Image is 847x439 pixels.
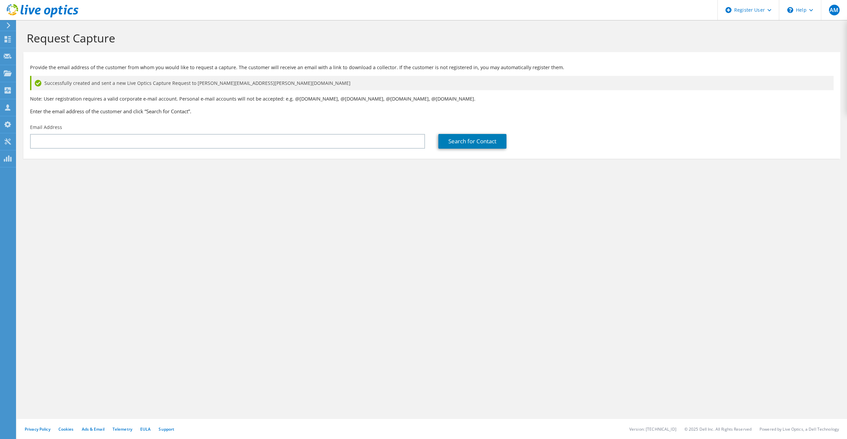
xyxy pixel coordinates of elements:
[30,124,62,131] label: Email Address
[829,5,840,15] span: AM
[82,426,104,432] a: Ads & Email
[159,426,174,432] a: Support
[58,426,74,432] a: Cookies
[140,426,151,432] a: EULA
[684,426,752,432] li: © 2025 Dell Inc. All Rights Reserved
[760,426,839,432] li: Powered by Live Optics, a Dell Technology
[438,134,506,149] a: Search for Contact
[27,31,834,45] h1: Request Capture
[44,80,351,87] span: Successfully created and sent a new Live Optics Capture Request to [PERSON_NAME][EMAIL_ADDRESS][P...
[30,108,834,115] h3: Enter the email address of the customer and click “Search for Contact”.
[629,426,676,432] li: Version: [TECHNICAL_ID]
[25,426,50,432] a: Privacy Policy
[30,64,834,71] p: Provide the email address of the customer from whom you would like to request a capture. The cust...
[113,426,132,432] a: Telemetry
[787,7,793,13] svg: \n
[30,95,834,103] p: Note: User registration requires a valid corporate e-mail account. Personal e-mail accounts will ...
